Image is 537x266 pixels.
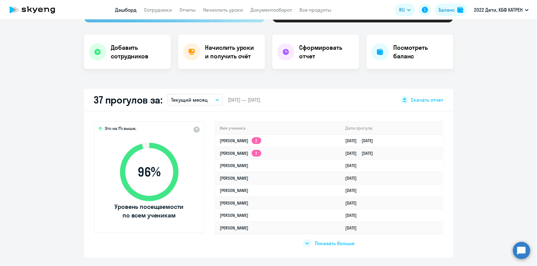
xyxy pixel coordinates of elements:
[439,6,455,14] div: Баланс
[115,7,137,13] a: Дашборд
[105,126,137,133] span: Это на 1% выше,
[203,7,243,13] a: Начислить уроки
[251,7,292,13] a: Документооборот
[215,122,341,135] th: Имя ученика
[394,43,448,61] h4: Посмотреть баланс
[345,138,378,143] a: [DATE][DATE]
[228,96,260,103] span: [DATE] — [DATE]
[300,7,332,13] a: Все продукты
[94,94,163,106] h2: 37 прогулов за:
[411,96,443,103] span: Скачать отчет
[220,138,261,143] a: [PERSON_NAME]2
[345,213,362,218] a: [DATE]
[220,175,249,181] a: [PERSON_NAME]
[111,43,166,61] h4: Добавить сотрудников
[205,43,259,61] h4: Начислить уроки и получить счёт
[315,240,355,247] span: Показать больше
[220,200,249,206] a: [PERSON_NAME]
[471,2,532,17] button: 2022 Дети, КБФ КАТРЕН
[345,163,362,168] a: [DATE]
[345,200,362,206] a: [DATE]
[220,163,249,168] a: [PERSON_NAME]
[345,225,362,231] a: [DATE]
[435,4,467,16] button: Балансbalance
[252,150,261,157] app-skyeng-badge: 2
[457,7,463,13] img: balance
[340,122,443,135] th: Дата прогула
[345,175,362,181] a: [DATE]
[171,96,208,104] p: Текущий месяц
[474,6,523,14] p: 2022 Дети, КБФ КАТРЕН
[220,151,261,156] a: [PERSON_NAME]2
[345,151,378,156] a: [DATE][DATE]
[220,213,249,218] a: [PERSON_NAME]
[395,4,415,16] button: RU
[345,188,362,193] a: [DATE]
[399,6,405,14] span: RU
[114,202,185,220] span: Уровень посещаемости по всем ученикам
[299,43,354,61] h4: Сформировать отчет
[167,94,223,106] button: Текущий месяц
[180,7,196,13] a: Отчеты
[114,165,185,179] span: 96 %
[220,188,249,193] a: [PERSON_NAME]
[252,137,261,144] app-skyeng-badge: 2
[144,7,172,13] a: Сотрудники
[220,225,249,231] a: [PERSON_NAME]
